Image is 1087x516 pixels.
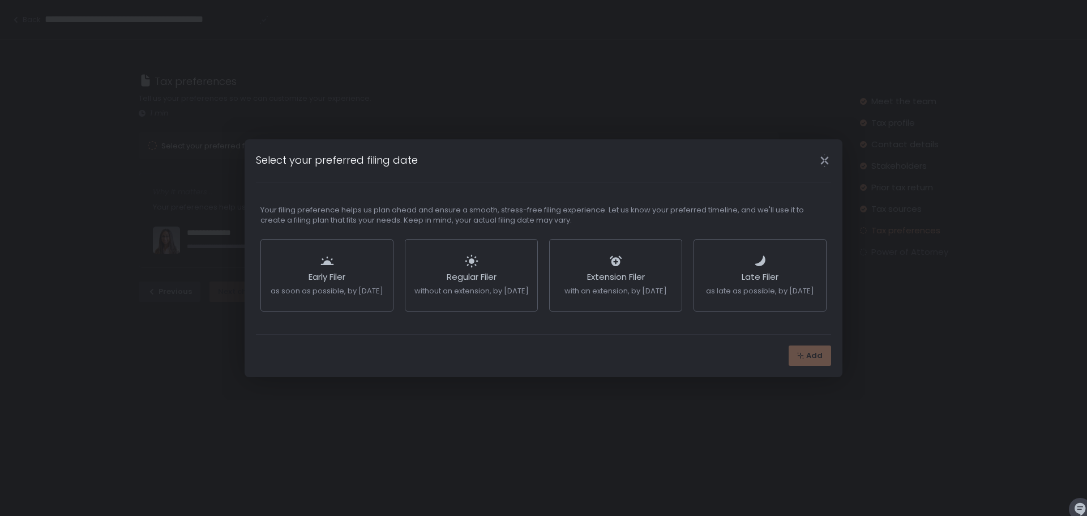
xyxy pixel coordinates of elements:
span: Early Filer [309,271,345,283]
span: as late as possible, by [DATE] [706,285,814,296]
span: Late Filer [742,271,778,283]
span: with an extension, by [DATE] [564,285,667,296]
div: Your filing preference helps us plan ahead and ensure a smooth, stress-free filing experience. Le... [260,205,827,225]
div: Close [806,154,842,167]
span: Regular Filer [447,271,497,283]
h1: Select your preferred filing date [256,152,418,168]
span: Extension Filer [587,271,645,283]
span: as soon as possible, by [DATE] [271,285,383,296]
span: without an extension, by [DATE] [414,285,529,296]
